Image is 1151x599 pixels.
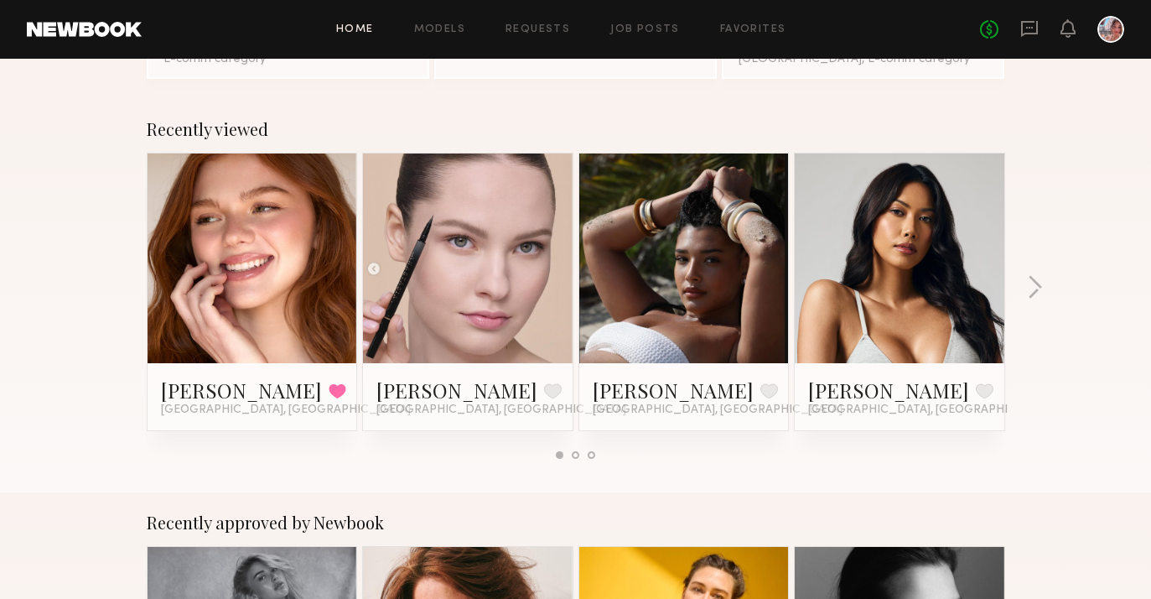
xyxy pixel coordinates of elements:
div: Recently approved by Newbook [147,513,1005,533]
div: E-comm category [163,54,412,65]
a: [PERSON_NAME] [376,377,537,404]
a: Requests [506,24,570,35]
a: Home [336,24,374,35]
a: Job Posts [610,24,680,35]
span: [GEOGRAPHIC_DATA], [GEOGRAPHIC_DATA] [161,404,411,417]
a: [PERSON_NAME] [808,377,969,404]
span: [GEOGRAPHIC_DATA], [GEOGRAPHIC_DATA] [376,404,626,417]
a: [PERSON_NAME] [161,377,322,404]
span: [GEOGRAPHIC_DATA], [GEOGRAPHIC_DATA] [593,404,843,417]
div: [GEOGRAPHIC_DATA], E-comm category [739,54,988,65]
a: Models [414,24,465,35]
span: [GEOGRAPHIC_DATA], [GEOGRAPHIC_DATA] [808,404,1058,417]
a: [PERSON_NAME] [593,377,754,404]
div: Recently viewed [147,119,1005,139]
a: Favorites [720,24,786,35]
